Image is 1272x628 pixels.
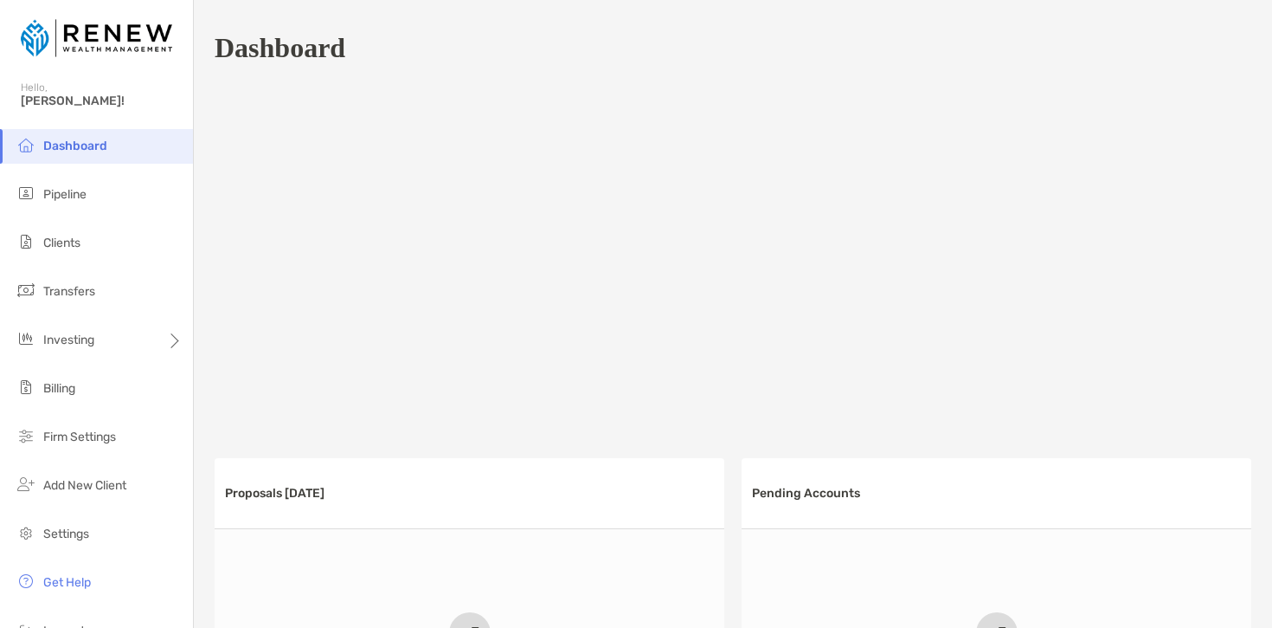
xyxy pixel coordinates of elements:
[225,486,324,501] h3: Proposals [DATE]
[16,377,36,398] img: billing icon
[21,94,183,108] span: [PERSON_NAME]!
[16,571,36,592] img: get-help icon
[16,134,36,155] img: dashboard icon
[16,231,36,252] img: clients icon
[16,328,36,349] img: investing icon
[43,430,116,444] span: Firm Settings
[16,183,36,204] img: pipeline icon
[43,575,91,590] span: Get Help
[43,187,87,202] span: Pipeline
[43,139,107,153] span: Dashboard
[21,7,172,69] img: Zoe Logo
[16,425,36,446] img: firm-settings icon
[43,381,75,396] span: Billing
[215,32,345,64] h1: Dashboard
[16,474,36,495] img: add_new_client icon
[43,284,95,299] span: Transfers
[16,522,36,543] img: settings icon
[16,280,36,301] img: transfers icon
[43,527,89,541] span: Settings
[43,333,94,347] span: Investing
[752,486,860,501] h3: Pending Accounts
[43,236,80,250] span: Clients
[43,478,126,493] span: Add New Client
